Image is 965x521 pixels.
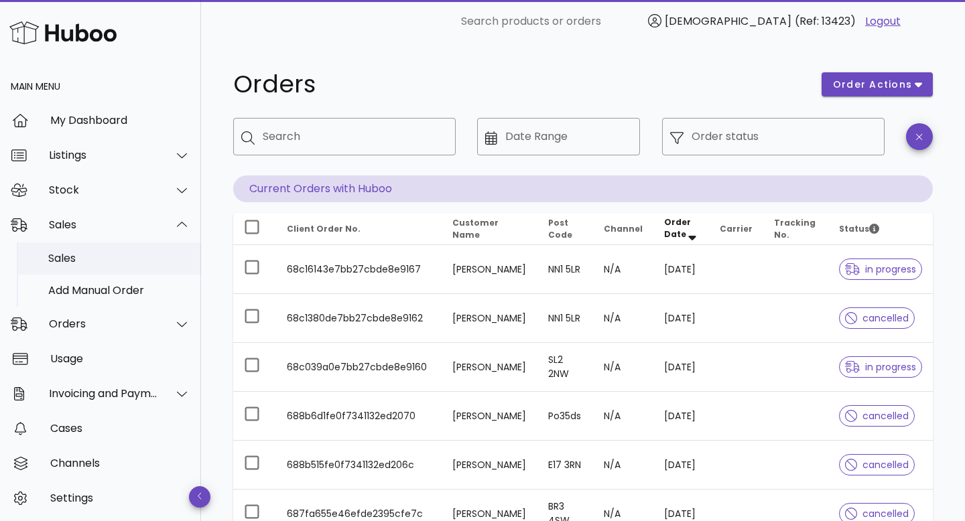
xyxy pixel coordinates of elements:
[537,213,593,245] th: Post Code
[845,411,909,421] span: cancelled
[442,213,537,245] th: Customer Name
[653,343,710,392] td: [DATE]
[845,265,916,274] span: in progress
[832,78,913,92] span: order actions
[48,252,190,265] div: Sales
[593,245,653,294] td: N/A
[774,217,816,240] span: Tracking No.
[50,114,190,127] div: My Dashboard
[537,245,593,294] td: NN1 5LR
[442,294,537,343] td: [PERSON_NAME]
[442,343,537,392] td: [PERSON_NAME]
[664,216,691,240] span: Order Date
[537,294,593,343] td: NN1 5LR
[593,213,653,245] th: Channel
[276,392,442,441] td: 688b6d1fe0f7341132ed2070
[845,460,909,469] span: cancelled
[593,343,653,392] td: N/A
[593,441,653,490] td: N/A
[828,213,933,245] th: Status
[452,217,499,240] span: Customer Name
[653,441,710,490] td: [DATE]
[233,175,933,202] p: Current Orders with Huboo
[276,245,442,294] td: 68c16143e7bb27cbde8e9167
[49,218,158,231] div: Sales
[537,441,593,490] td: E17 3RN
[763,213,828,245] th: Tracking No.
[548,217,572,240] span: Post Code
[845,362,916,372] span: in progress
[9,18,117,47] img: Huboo Logo
[50,457,190,469] div: Channels
[537,392,593,441] td: Po35ds
[537,343,593,392] td: SL2 2NW
[287,223,361,234] span: Client Order No.
[709,213,763,245] th: Carrier
[653,245,710,294] td: [DATE]
[49,183,158,196] div: Stock
[822,72,933,96] button: order actions
[276,441,442,490] td: 688b515fe0f7341132ed206c
[839,223,879,234] span: Status
[49,149,158,161] div: Listings
[795,13,856,29] span: (Ref: 13423)
[233,72,806,96] h1: Orders
[865,13,901,29] a: Logout
[442,245,537,294] td: [PERSON_NAME]
[49,387,158,400] div: Invoicing and Payments
[276,343,442,392] td: 68c039a0e7bb27cbde8e9160
[48,284,190,297] div: Add Manual Order
[653,213,710,245] th: Order Date: Sorted descending. Activate to remove sorting.
[276,213,442,245] th: Client Order No.
[593,294,653,343] td: N/A
[845,509,909,518] span: cancelled
[845,313,909,323] span: cancelled
[653,392,710,441] td: [DATE]
[49,317,158,330] div: Orders
[50,422,190,435] div: Cases
[50,492,190,504] div: Settings
[442,392,537,441] td: [PERSON_NAME]
[50,352,190,365] div: Usage
[720,223,753,234] span: Carrier
[276,294,442,343] td: 68c1380de7bb27cbde8e9162
[653,294,710,343] td: [DATE]
[442,441,537,490] td: [PERSON_NAME]
[593,392,653,441] td: N/A
[604,223,643,234] span: Channel
[665,13,791,29] span: [DEMOGRAPHIC_DATA]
